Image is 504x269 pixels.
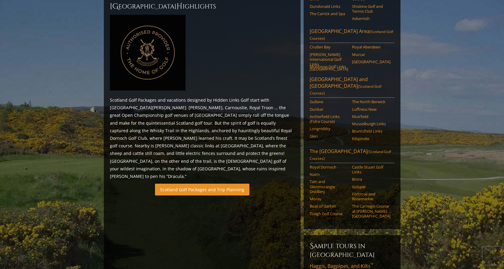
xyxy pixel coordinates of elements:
a: Glen [310,134,348,139]
a: Montrose Golf Links [310,64,348,69]
a: [PERSON_NAME] International Golf Links [GEOGRAPHIC_DATA] [310,52,348,72]
h2: [GEOGRAPHIC_DATA] ighlights [110,2,295,11]
a: Golspie [352,184,390,189]
a: Tain and Glenmorangie Distillery [310,179,348,194]
span: (Scotland Golf Courses) [310,149,391,161]
a: Muirfield [352,114,390,119]
a: Traigh Golf Course [310,211,348,216]
a: The Carnegie Course at [PERSON_NAME][GEOGRAPHIC_DATA] [352,204,390,218]
a: Royal Dornoch [310,165,348,169]
a: The North Berwick [352,99,390,104]
a: Longniddry [310,126,348,131]
a: Cruden Bay [310,44,348,49]
a: Fortrose and Rosemarkie [352,192,390,202]
a: The [GEOGRAPHIC_DATA](Scotland Golf Courses) [310,148,394,163]
p: Scotland Golf Packages and vacations designed by Hidden Links Golf start with [GEOGRAPHIC_DATA][P... [110,96,295,180]
a: Archerfield Links (Fidra Course) [310,114,348,124]
a: Nairn [310,172,348,177]
sup: ™ [371,262,373,267]
a: Bruntsfield Links [352,129,390,133]
a: Gullane [310,99,348,104]
a: Moray [310,196,348,201]
a: Scotland Golf Packages and Trip Planning [155,184,249,195]
a: [GEOGRAPHIC_DATA] Area(Scotland Golf Courses) [310,28,394,43]
span: H [176,2,183,11]
a: Shiskine Golf and Tennis Club [352,4,390,14]
a: Askernish [352,16,390,21]
span: (Scotland Golf Courses) [310,84,381,96]
a: [GEOGRAPHIC_DATA] and [GEOGRAPHIC_DATA](Scotland Golf Courses) [310,76,394,98]
a: The Carrick and Spa [310,11,348,16]
a: Musselburgh Links [352,121,390,126]
a: Castle Stuart Golf Links [352,165,390,175]
a: Kilspindie [352,136,390,141]
a: Murcar [352,52,390,57]
a: Luffness New [352,107,390,112]
a: Dunbar [310,107,348,112]
a: Dundonald Links [310,4,348,9]
a: Royal Aberdeen [352,44,390,49]
a: [GEOGRAPHIC_DATA] [352,59,390,64]
span: (Scotland Golf Courses) [310,29,393,41]
a: Brora [352,177,390,182]
a: Boat of Garten [310,204,348,208]
h6: Sample Tours in [GEOGRAPHIC_DATA] [310,241,394,259]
